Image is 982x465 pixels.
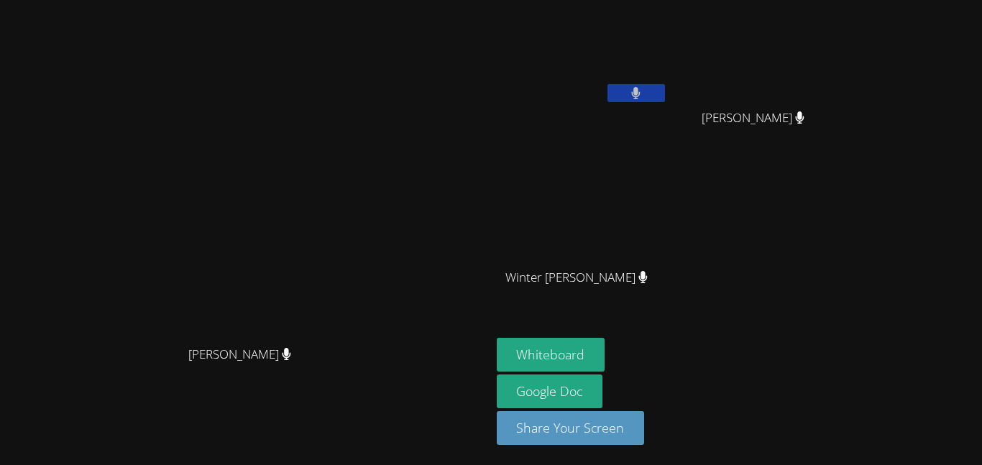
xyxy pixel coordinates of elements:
[505,267,648,288] span: Winter [PERSON_NAME]
[497,338,605,372] button: Whiteboard
[497,374,603,408] a: Google Doc
[497,411,645,445] button: Share Your Screen
[188,344,291,365] span: [PERSON_NAME]
[702,108,804,129] span: [PERSON_NAME]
